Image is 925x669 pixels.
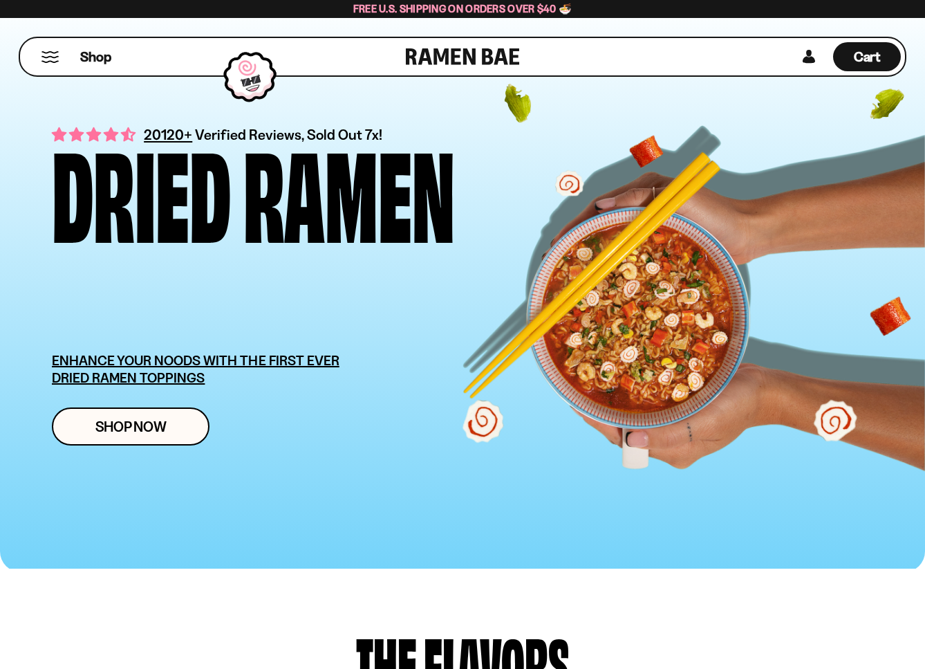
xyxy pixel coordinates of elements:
[854,48,881,65] span: Cart
[243,142,455,237] div: Ramen
[80,42,111,71] a: Shop
[41,51,59,63] button: Mobile Menu Trigger
[52,142,231,237] div: Dried
[353,2,572,15] span: Free U.S. Shipping on Orders over $40 🍜
[95,419,167,434] span: Shop Now
[80,48,111,66] span: Shop
[833,38,901,75] div: Cart
[52,407,209,446] a: Shop Now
